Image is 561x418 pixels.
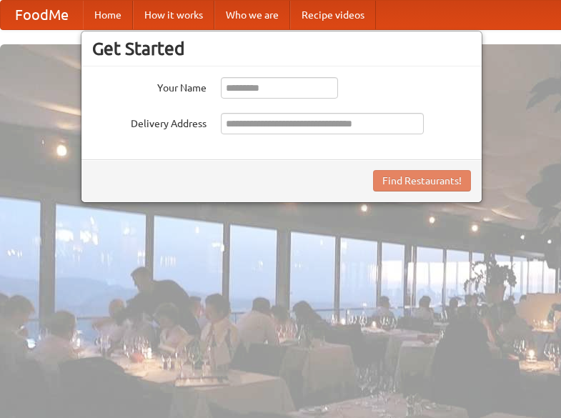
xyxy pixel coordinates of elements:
[92,38,471,59] h3: Get Started
[133,1,214,29] a: How it works
[1,1,83,29] a: FoodMe
[373,170,471,191] button: Find Restaurants!
[83,1,133,29] a: Home
[92,113,207,131] label: Delivery Address
[214,1,290,29] a: Who we are
[290,1,376,29] a: Recipe videos
[92,77,207,95] label: Your Name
